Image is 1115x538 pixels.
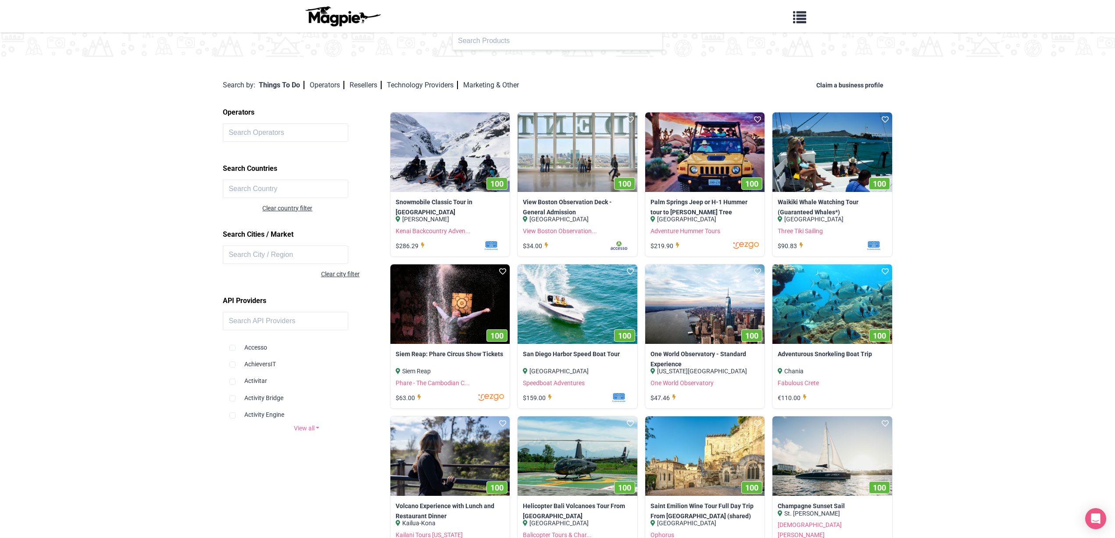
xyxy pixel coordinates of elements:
a: One World Observatory [650,379,714,386]
a: Palm Springs Jeep or H-1 Hummer tour to [PERSON_NAME] Tree [650,197,760,217]
a: Helicopter Bali Volcanoes Tour From [GEOGRAPHIC_DATA] [523,501,632,521]
span: 100 [490,179,504,188]
span: 100 [618,179,631,188]
img: View Boston Observation Deck - General Admission image [518,112,637,192]
a: Adventure Hummer Tours [650,227,720,235]
div: Accesso [229,336,383,352]
a: Snowmobile Classic Tour in [GEOGRAPHIC_DATA] [396,197,505,217]
img: Adventurous Snorkeling Boat Trip image [772,264,892,344]
a: 100 [390,416,510,496]
div: Search by: [223,79,255,91]
img: mf1jrhtrrkrdcsvakxwt.svg [839,241,887,250]
a: Kenai Backcountry Adven... [396,227,471,235]
div: €110.00 [778,393,809,403]
div: [GEOGRAPHIC_DATA] [523,214,632,224]
img: Champagne Sunset Sail image [772,416,892,496]
div: [GEOGRAPHIC_DATA] [778,214,887,224]
img: jnlrevnfoudwrkxojroq.svg [711,241,759,250]
h2: API Providers [223,293,390,308]
div: $34.00 [523,241,551,251]
div: [GEOGRAPHIC_DATA] [523,518,632,528]
div: Activitar [229,369,383,386]
a: 100 [518,112,637,192]
img: jnlrevnfoudwrkxojroq.svg [456,393,504,402]
div: [GEOGRAPHIC_DATA] [650,214,760,224]
img: Snowmobile Classic Tour in Kenai Fjords National Park image [390,112,510,192]
img: Palm Springs Jeep or H-1 Hummer tour to Joshua Tree image [645,112,765,192]
a: 100 [390,264,510,344]
a: Speedboat Adventures [523,379,585,386]
span: 100 [873,179,886,188]
a: Operators [310,81,344,89]
a: Resellers [350,81,382,89]
div: St. [PERSON_NAME] [778,509,887,518]
img: San Diego Harbor Speed Boat Tour image [518,264,637,344]
img: mf1jrhtrrkrdcsvakxwt.svg [584,393,632,402]
span: 100 [873,483,886,492]
a: View Boston Observation Deck - General Admission [523,197,632,217]
img: logo-ab69f6fb50320c5b225c76a69d11143b.png [303,6,382,27]
div: $90.83 [778,241,806,251]
a: Claim a business profile [816,82,887,89]
a: 100 [518,416,637,496]
a: Adventurous Snorkeling Boat Trip [778,349,887,359]
a: View all [223,423,390,433]
img: One World Observatory - Standard Experience image [645,264,765,344]
a: Saint Emilion Wine Tour Full Day Trip From [GEOGRAPHIC_DATA] (shared) [650,501,760,521]
span: 100 [745,483,758,492]
div: $286.29 [396,241,427,251]
div: Clear country filter [262,203,390,213]
div: $219.90 [650,241,682,251]
div: $63.00 [396,393,424,403]
div: $159.00 [523,393,554,403]
a: Technology Providers [387,81,458,89]
a: View Boston Observation... [523,227,597,235]
div: [GEOGRAPHIC_DATA] [650,518,760,528]
a: Volcano Experience with Lunch and Restaurant Dinner [396,501,505,521]
img: mf1jrhtrrkrdcsvakxwt.svg [456,241,504,250]
input: Search Country [223,180,348,198]
a: [DEMOGRAPHIC_DATA] [PERSON_NAME] [778,521,842,538]
div: [PERSON_NAME] [396,214,505,224]
div: Chania [778,366,887,376]
h2: Search Cities / Market [223,227,390,242]
a: One World Observatory - Standard Experience [650,349,760,369]
input: Search Products [452,32,663,50]
a: 100 [772,112,892,192]
img: Helicopter Bali Volcanoes Tour From Ungasan image [518,416,637,496]
a: Marketing & Other [463,81,519,89]
img: Volcano Experience with Lunch and Restaurant Dinner image [390,416,510,496]
span: 100 [490,331,504,340]
span: 100 [745,179,758,188]
div: Siem Reap [396,366,505,376]
input: Search Operators [223,123,348,142]
span: 100 [618,331,631,340]
a: Waikiki Whale Watching Tour (Guaranteed Whales*) [778,197,887,217]
a: 100 [518,264,637,344]
span: 100 [490,483,504,492]
img: rfmmbjnnyrazl4oou2zc.svg [584,241,632,250]
img: Siem Reap: Phare Circus Show Tickets image [390,264,510,344]
a: Siem Reap: Phare Circus Show Tickets [396,349,505,359]
a: Fabulous Crete [778,379,819,386]
span: 100 [618,483,631,492]
a: San Diego Harbor Speed Boat Tour [523,349,632,359]
a: 100 [772,264,892,344]
input: Search API Providers [223,312,348,330]
h2: Search Countries [223,161,390,176]
div: Activity Engine [229,403,383,419]
input: Search City / Region [223,246,348,264]
a: Phare - The Cambodian C... [396,379,470,386]
div: Open Intercom Messenger [1085,508,1106,529]
img: Saint Emilion Wine Tour Full Day Trip From Bordeaux (shared) image [645,416,765,496]
div: Kailua-Kona [396,518,505,528]
a: 100 [645,264,765,344]
a: Three Tiki Sailing [778,227,823,235]
a: 100 [645,112,765,192]
div: Activity Bridge [229,386,383,403]
div: [US_STATE][GEOGRAPHIC_DATA] [650,366,760,376]
span: 100 [873,331,886,340]
a: 100 [390,112,510,192]
h2: Operators [223,105,390,120]
div: Clear city filter [223,269,359,279]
